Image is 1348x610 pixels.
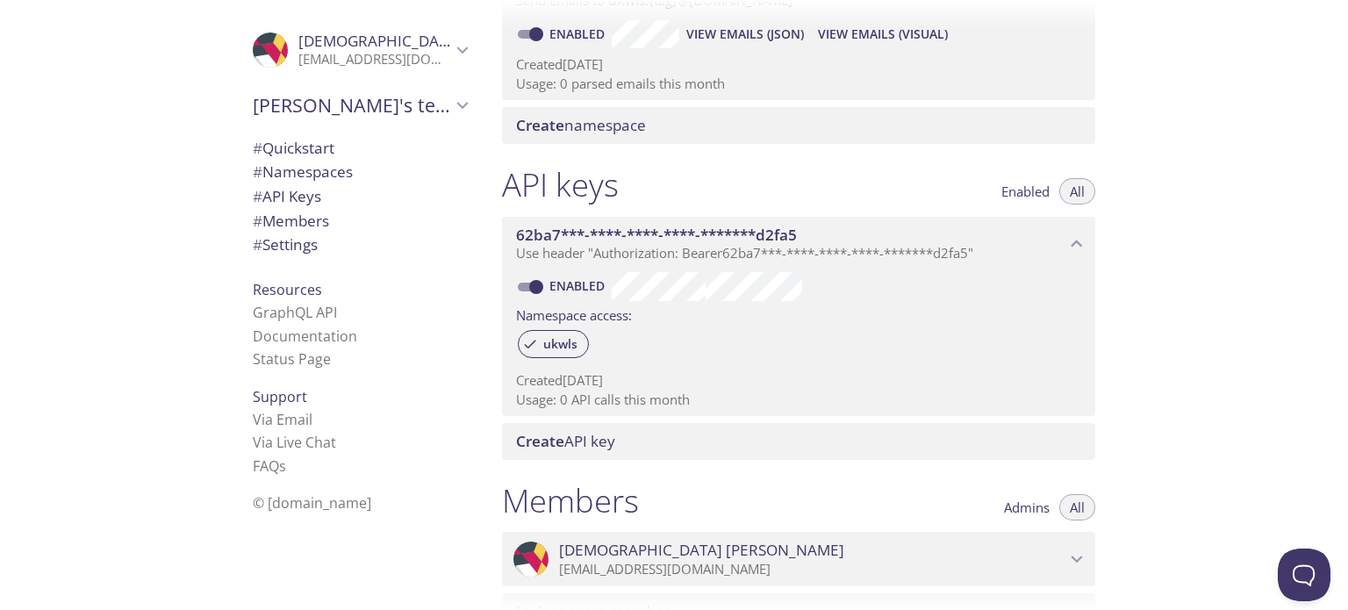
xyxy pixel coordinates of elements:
[239,184,481,209] div: API Keys
[253,138,334,158] span: Quickstart
[679,20,811,48] button: View Emails (JSON)
[239,83,481,128] div: Mehidi's team
[502,165,619,205] h1: API keys
[253,234,318,255] span: Settings
[502,423,1095,460] div: Create API Key
[253,211,262,231] span: #
[516,115,564,135] span: Create
[239,21,481,79] div: Mehidi Hasan
[1059,178,1095,205] button: All
[516,55,1081,74] p: Created [DATE]
[279,456,286,476] span: s
[253,234,262,255] span: #
[253,387,307,406] span: Support
[253,186,262,206] span: #
[518,330,589,358] div: ukwls
[559,561,1065,578] p: [EMAIL_ADDRESS][DOMAIN_NAME]
[253,410,312,429] a: Via Email
[253,186,321,206] span: API Keys
[239,136,481,161] div: Quickstart
[811,20,955,48] button: View Emails (Visual)
[502,481,639,520] h1: Members
[547,25,612,42] a: Enabled
[253,211,329,231] span: Members
[239,160,481,184] div: Namespaces
[502,107,1095,144] div: Create namespace
[253,349,331,369] a: Status Page
[991,178,1060,205] button: Enabled
[253,456,286,476] a: FAQ
[993,494,1060,520] button: Admins
[298,31,584,51] span: [DEMOGRAPHIC_DATA] [PERSON_NAME]
[547,277,612,294] a: Enabled
[1278,549,1330,601] iframe: Help Scout Beacon - Open
[253,493,371,513] span: © [DOMAIN_NAME]
[516,371,1081,390] p: Created [DATE]
[516,75,1081,93] p: Usage: 0 parsed emails this month
[239,209,481,233] div: Members
[298,51,451,68] p: [EMAIL_ADDRESS][DOMAIN_NAME]
[516,431,564,451] span: Create
[559,541,844,560] span: [DEMOGRAPHIC_DATA] [PERSON_NAME]
[253,433,336,452] a: Via Live Chat
[516,301,632,327] label: Namespace access:
[533,336,588,352] span: ukwls
[253,280,322,299] span: Resources
[253,161,262,182] span: #
[1059,494,1095,520] button: All
[516,115,646,135] span: namespace
[516,391,1081,409] p: Usage: 0 API calls this month
[502,532,1095,586] div: Mehidi Hasan
[239,233,481,257] div: Team Settings
[253,138,262,158] span: #
[253,327,357,346] a: Documentation
[253,161,353,182] span: Namespaces
[253,303,337,322] a: GraphQL API
[516,431,615,451] span: API key
[253,93,451,118] span: [PERSON_NAME]'s team
[818,24,948,45] span: View Emails (Visual)
[686,24,804,45] span: View Emails (JSON)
